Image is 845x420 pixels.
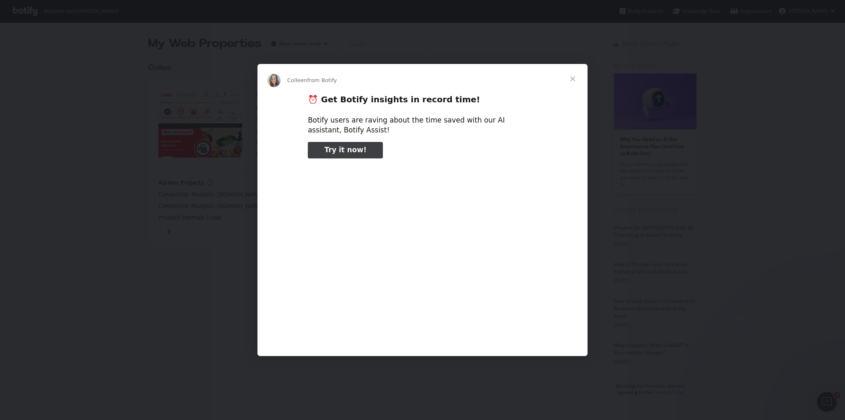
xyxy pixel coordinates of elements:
[308,116,537,135] div: Botify users are raving about the time saved with our AI assistant, Botify Assist!
[308,142,383,158] a: Try it now!
[558,64,588,94] span: Close
[267,74,281,87] img: Profile image for Colleen
[250,165,595,337] video: Play video
[287,77,307,83] span: Colleen
[324,146,366,154] span: Try it now!
[308,94,537,109] h2: ⏰ Get Botify insights in record time!
[307,77,337,83] span: from Botify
